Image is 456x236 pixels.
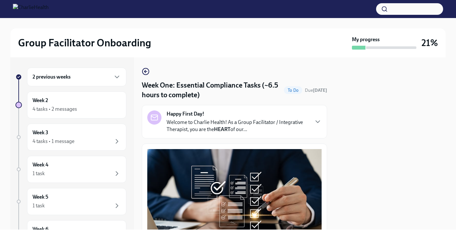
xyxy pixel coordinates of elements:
[214,126,230,132] strong: HEART
[167,110,204,118] strong: Happy First Day!
[15,188,126,215] a: Week 51 task
[15,124,126,151] a: Week 34 tasks • 1 message
[33,73,71,80] h6: 2 previous weeks
[305,87,327,93] span: August 11th, 2025 10:00
[33,202,45,209] div: 1 task
[33,106,77,113] div: 4 tasks • 2 messages
[13,4,49,14] img: CharlieHealth
[313,88,327,93] strong: [DATE]
[33,97,48,104] h6: Week 2
[167,119,309,133] p: Welcome to Charlie Health! As a Group Facilitator / Integrative Therapist, you are the of our...
[352,36,380,43] strong: My progress
[422,37,438,49] h3: 21%
[142,80,281,100] h4: Week One: Essential Compliance Tasks (~6.5 hours to complete)
[33,129,48,136] h6: Week 3
[33,138,74,145] div: 4 tasks • 1 message
[15,91,126,118] a: Week 24 tasks • 2 messages
[18,36,151,49] h2: Group Facilitator Onboarding
[33,170,45,177] div: 1 task
[33,226,48,233] h6: Week 6
[284,88,302,93] span: To Do
[305,88,327,93] span: Due
[15,156,126,183] a: Week 41 task
[33,161,48,168] h6: Week 4
[27,68,126,86] div: 2 previous weeks
[33,194,48,201] h6: Week 5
